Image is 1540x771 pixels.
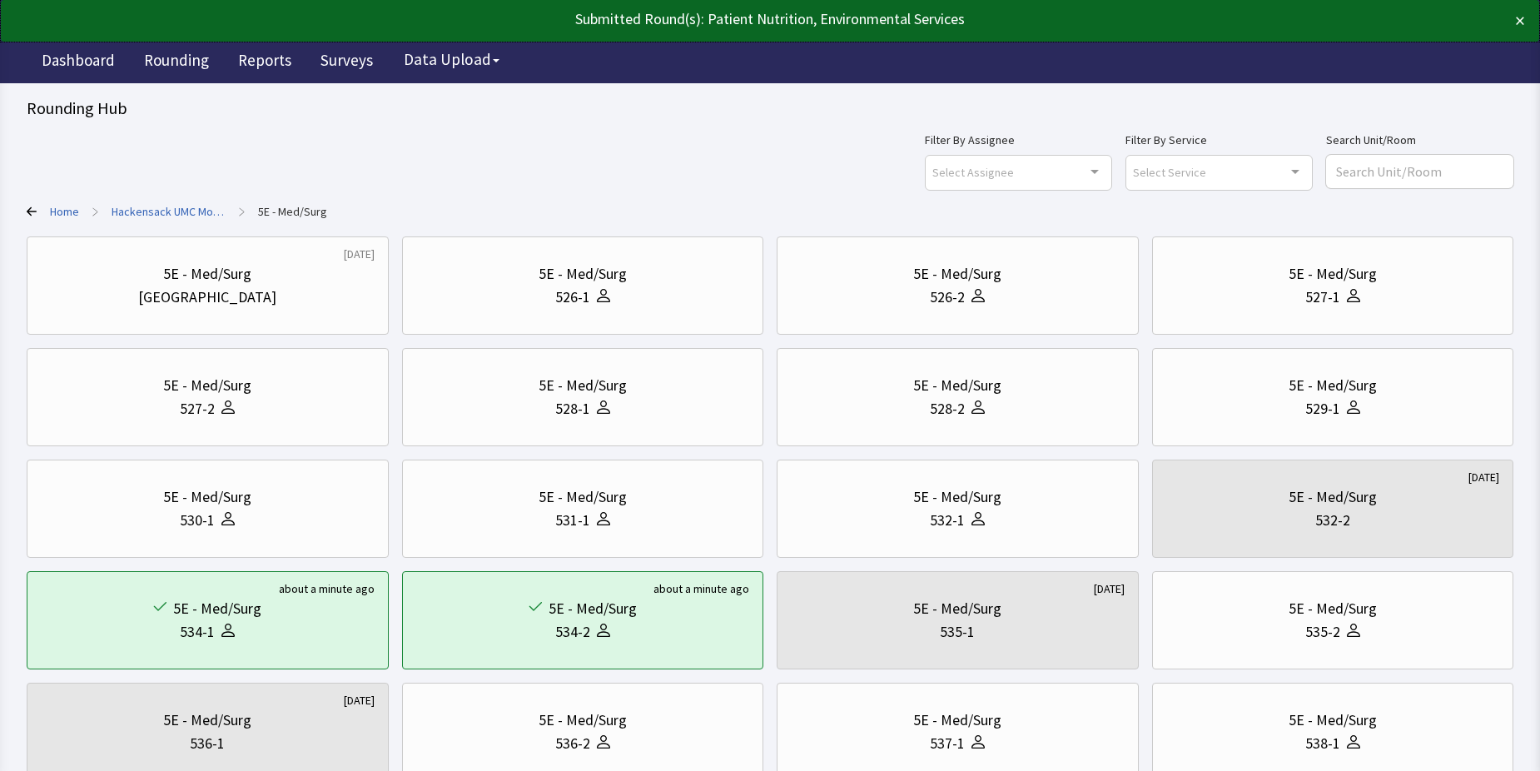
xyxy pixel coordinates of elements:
[1326,155,1513,188] input: Search Unit/Room
[1305,397,1340,420] div: 529-1
[163,485,251,509] div: 5E - Med/Surg
[940,620,975,644] div: 535-1
[913,485,1001,509] div: 5E - Med/Surg
[308,42,385,83] a: Surveys
[173,597,261,620] div: 5E - Med/Surg
[930,732,965,755] div: 537-1
[930,397,965,420] div: 528-2
[27,97,1513,120] div: Rounding Hub
[1305,620,1340,644] div: 535-2
[1468,469,1499,485] div: [DATE]
[29,42,127,83] a: Dashboard
[190,732,225,755] div: 536-1
[539,709,627,732] div: 5E - Med/Surg
[344,692,375,709] div: [DATE]
[555,509,590,532] div: 531-1
[226,42,304,83] a: Reports
[555,286,590,309] div: 526-1
[913,374,1001,397] div: 5E - Med/Surg
[930,286,965,309] div: 526-2
[15,7,1374,31] div: Submitted Round(s): Patient Nutrition, Environmental Services
[239,195,245,228] span: >
[180,620,215,644] div: 534-1
[555,620,590,644] div: 534-2
[555,397,590,420] div: 528-1
[132,42,221,83] a: Rounding
[539,485,627,509] div: 5E - Med/Surg
[344,246,375,262] div: [DATE]
[1289,262,1377,286] div: 5E - Med/Surg
[1289,374,1377,397] div: 5E - Med/Surg
[1289,709,1377,732] div: 5E - Med/Surg
[1289,597,1377,620] div: 5E - Med/Surg
[163,374,251,397] div: 5E - Med/Surg
[1289,485,1377,509] div: 5E - Med/Surg
[138,286,276,309] div: [GEOGRAPHIC_DATA]
[539,374,627,397] div: 5E - Med/Surg
[1094,580,1125,597] div: [DATE]
[1305,286,1340,309] div: 527-1
[1133,162,1206,182] span: Select Service
[913,262,1001,286] div: 5E - Med/Surg
[92,195,98,228] span: >
[112,203,226,220] a: Hackensack UMC Mountainside
[930,509,965,532] div: 532-1
[555,732,590,755] div: 536-2
[180,509,215,532] div: 530-1
[258,203,327,220] a: 5E - Med/Surg
[653,580,749,597] div: about a minute ago
[913,597,1001,620] div: 5E - Med/Surg
[279,580,375,597] div: about a minute ago
[1515,7,1525,34] button: ×
[549,597,637,620] div: 5E - Med/Surg
[1326,130,1513,150] label: Search Unit/Room
[1125,130,1313,150] label: Filter By Service
[180,397,215,420] div: 527-2
[539,262,627,286] div: 5E - Med/Surg
[1305,732,1340,755] div: 538-1
[932,162,1014,182] span: Select Assignee
[913,709,1001,732] div: 5E - Med/Surg
[1315,509,1350,532] div: 532-2
[925,130,1112,150] label: Filter By Assignee
[394,44,509,75] button: Data Upload
[163,262,251,286] div: 5E - Med/Surg
[50,203,79,220] a: Home
[163,709,251,732] div: 5E - Med/Surg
